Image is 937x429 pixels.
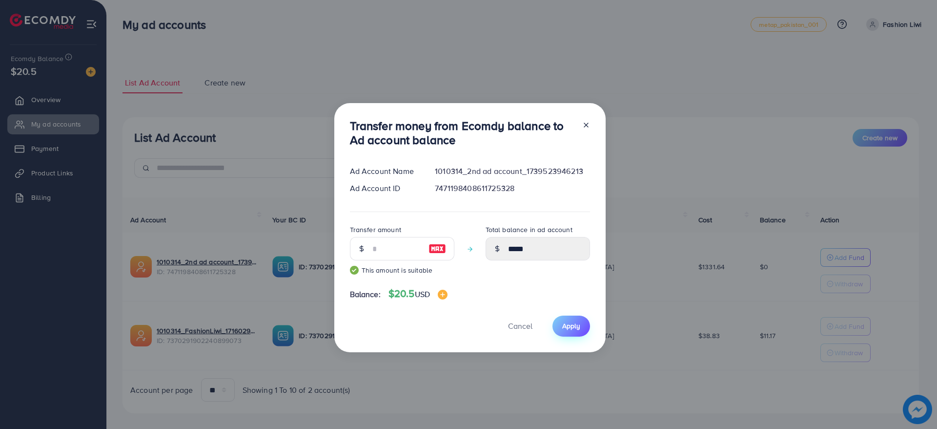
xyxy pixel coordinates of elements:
[428,243,446,255] img: image
[350,265,454,275] small: This amount is suitable
[508,321,532,331] span: Cancel
[552,316,590,337] button: Apply
[496,316,545,337] button: Cancel
[342,166,428,177] div: Ad Account Name
[415,289,430,300] span: USD
[486,225,572,235] label: Total balance in ad account
[342,183,428,194] div: Ad Account ID
[388,288,448,300] h4: $20.5
[427,166,597,177] div: 1010314_2nd ad account_1739523946213
[350,225,401,235] label: Transfer amount
[427,183,597,194] div: 7471198408611725328
[562,321,580,331] span: Apply
[350,266,359,275] img: guide
[350,289,381,300] span: Balance:
[438,290,448,300] img: image
[350,119,574,147] h3: Transfer money from Ecomdy balance to Ad account balance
